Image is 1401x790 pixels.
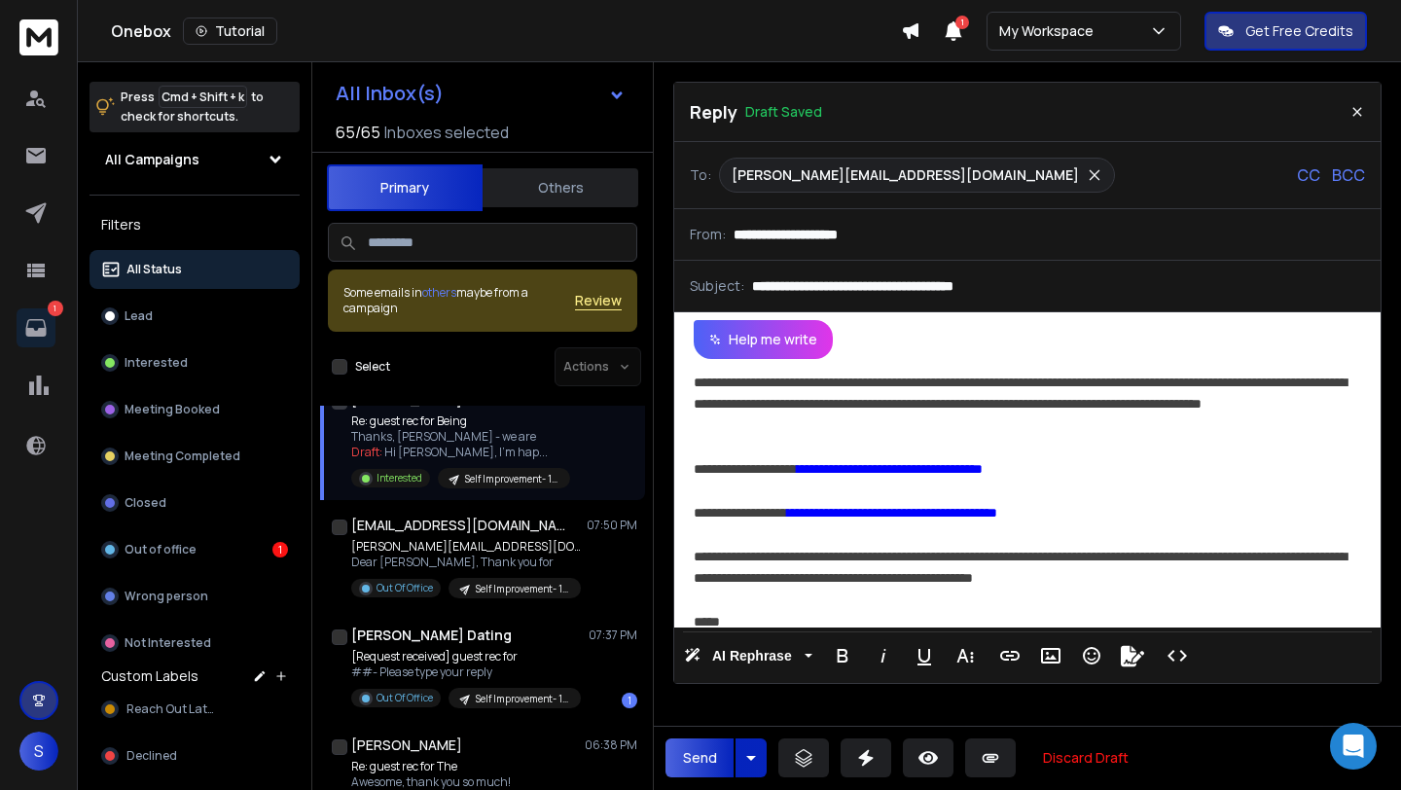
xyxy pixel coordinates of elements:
[351,736,462,755] h1: [PERSON_NAME]
[351,664,581,680] p: ##- Please type your reply
[622,693,637,708] div: 1
[955,16,969,29] span: 1
[906,636,943,675] button: Underline (⌘U)
[272,542,288,557] div: 1
[587,518,637,533] p: 07:50 PM
[183,18,277,45] button: Tutorial
[320,74,641,113] button: All Inbox(s)
[90,624,300,663] button: Not Interested
[694,320,833,359] button: Help me write
[19,732,58,771] button: S
[732,165,1079,185] p: [PERSON_NAME][EMAIL_ADDRESS][DOMAIN_NAME]
[476,582,569,596] p: Self Improvement- 1k-10k
[90,530,300,569] button: Out of office1
[90,297,300,336] button: Lead
[90,343,300,382] button: Interested
[1204,12,1367,51] button: Get Free Credits
[90,577,300,616] button: Wrong person
[17,308,55,347] a: 1
[351,429,570,445] p: Thanks, [PERSON_NAME] - we are
[90,437,300,476] button: Meeting Completed
[125,542,197,557] p: Out of office
[125,308,153,324] p: Lead
[125,589,208,604] p: Wrong person
[690,98,737,126] p: Reply
[90,484,300,522] button: Closed
[351,555,585,570] p: Dear [PERSON_NAME], Thank you for
[377,691,433,705] p: Out Of Office
[377,581,433,595] p: Out Of Office
[708,648,796,664] span: AI Rephrase
[824,636,861,675] button: Bold (⌘B)
[126,262,182,277] p: All Status
[690,276,744,296] p: Subject:
[121,88,264,126] p: Press to check for shortcuts.
[336,121,380,144] span: 65 / 65
[90,690,300,729] button: Reach Out Later
[351,516,565,535] h1: [EMAIL_ADDRESS][DOMAIN_NAME]
[90,736,300,775] button: Declined
[125,449,240,464] p: Meeting Completed
[351,413,570,429] p: Re: guest rec for Being
[125,402,220,417] p: Meeting Booked
[1245,21,1353,41] p: Get Free Credits
[999,21,1101,41] p: My Workspace
[465,472,558,486] p: Self Improvement- 1k-10k
[1332,163,1365,187] p: BCC
[589,628,637,643] p: 07:37 PM
[351,444,382,460] span: Draft:
[90,390,300,429] button: Meeting Booked
[947,636,984,675] button: More Text
[1027,738,1144,777] button: Discard Draft
[351,649,581,664] p: [Request received] guest rec for
[336,84,444,103] h1: All Inbox(s)
[101,666,198,686] h3: Custom Labels
[126,748,177,764] span: Declined
[384,444,548,460] span: Hi [PERSON_NAME], I'm hap ...
[351,539,585,555] p: [PERSON_NAME][EMAIL_ADDRESS][DOMAIN_NAME]
[327,164,483,211] button: Primary
[125,355,188,371] p: Interested
[125,495,166,511] p: Closed
[355,359,390,375] label: Select
[1159,636,1196,675] button: Code View
[90,140,300,179] button: All Campaigns
[384,121,509,144] h3: Inboxes selected
[343,285,575,316] div: Some emails in maybe from a campaign
[377,471,422,485] p: Interested
[90,250,300,289] button: All Status
[690,225,726,244] p: From:
[991,636,1028,675] button: Insert Link (⌘K)
[111,18,901,45] div: Onebox
[126,701,218,717] span: Reach Out Later
[483,166,638,209] button: Others
[745,102,822,122] p: Draft Saved
[1032,636,1069,675] button: Insert Image (⌘P)
[351,626,512,645] h1: [PERSON_NAME] Dating
[90,211,300,238] h3: Filters
[476,692,569,706] p: Self Improvement- 1k-10k
[585,737,637,753] p: 06:38 PM
[575,291,622,310] button: Review
[125,635,211,651] p: Not Interested
[690,165,711,185] p: To:
[1297,163,1320,187] p: CC
[665,738,734,777] button: Send
[865,636,902,675] button: Italic (⌘I)
[1330,723,1377,770] div: Open Intercom Messenger
[1073,636,1110,675] button: Emoticons
[351,774,570,790] p: Awesome, thank you so much!
[159,86,247,108] span: Cmd + Shift + k
[48,301,63,316] p: 1
[105,150,199,169] h1: All Campaigns
[680,636,816,675] button: AI Rephrase
[351,759,570,774] p: Re: guest rec for The
[422,284,456,301] span: others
